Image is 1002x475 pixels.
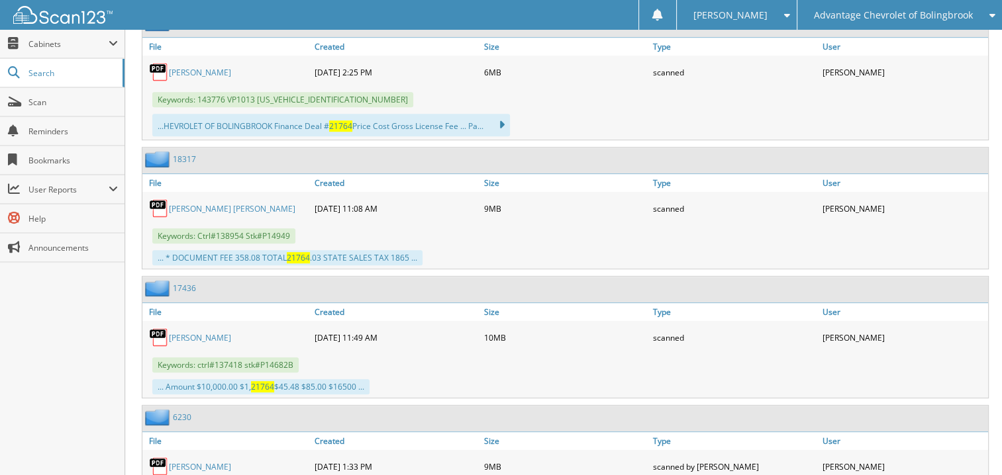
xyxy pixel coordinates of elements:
[142,38,311,56] a: File
[149,327,169,347] img: PDF.png
[819,195,988,222] div: [PERSON_NAME]
[28,155,118,166] span: Bookmarks
[329,120,352,132] span: 21764
[650,324,819,351] div: scanned
[28,126,118,137] span: Reminders
[481,174,650,192] a: Size
[142,174,311,192] a: File
[28,213,118,224] span: Help
[149,198,169,218] img: PDF.png
[819,38,988,56] a: User
[145,280,173,296] img: folder2.png
[173,153,196,165] a: 18317
[149,62,169,82] img: PDF.png
[311,432,480,450] a: Created
[251,381,274,392] span: 21764
[311,303,480,321] a: Created
[650,303,819,321] a: Type
[819,174,988,192] a: User
[819,324,988,351] div: [PERSON_NAME]
[142,432,311,450] a: File
[819,432,988,450] a: User
[28,184,109,195] span: User Reports
[311,59,480,85] div: [DATE] 2:25 PM
[152,250,423,265] div: ... * DOCUMENT FEE 358.08 TOTAL .03 STATE SALES TAX 1865 ...
[936,411,1002,475] iframe: Chat Widget
[819,303,988,321] a: User
[311,174,480,192] a: Created
[481,432,650,450] a: Size
[650,432,819,450] a: Type
[28,242,118,253] span: Announcements
[169,67,231,78] a: [PERSON_NAME]
[145,151,173,167] img: folder2.png
[145,409,173,425] img: folder2.png
[819,59,988,85] div: [PERSON_NAME]
[481,59,650,85] div: 6MB
[169,461,231,472] a: [PERSON_NAME]
[650,38,819,56] a: Type
[169,332,231,343] a: [PERSON_NAME]
[142,303,311,321] a: File
[152,228,295,243] span: Keywords: Ctrl#138954 Stk#P14949
[28,38,109,50] span: Cabinets
[481,38,650,56] a: Size
[650,195,819,222] div: scanned
[173,282,196,294] a: 17436
[28,97,118,108] span: Scan
[311,324,480,351] div: [DATE] 11:49 AM
[152,379,370,394] div: ... Amount $10,000.00 $1, $45.48 $85.00 $16500 ...
[13,6,113,24] img: scan123-logo-white.svg
[173,411,191,423] a: 6230
[169,203,295,214] a: [PERSON_NAME] [PERSON_NAME]
[28,67,116,79] span: Search
[481,324,650,351] div: 10MB
[311,38,480,56] a: Created
[814,11,973,19] span: Advantage Chevrolet of Bolingbrook
[693,11,768,19] span: [PERSON_NAME]
[481,303,650,321] a: Size
[311,195,480,222] div: [DATE] 11:08 AM
[287,252,310,263] span: 21764
[152,92,413,107] span: Keywords: 143776 VP1013 [US_VEHICLE_IDENTIFICATION_NUMBER]
[650,174,819,192] a: Type
[650,59,819,85] div: scanned
[481,195,650,222] div: 9MB
[152,114,510,136] div: ...HEVROLET OF BOLINGBROOK Finance Deal # Price Cost Gross License Fee ... Pa...
[152,357,299,372] span: Keywords: ctrl#137418 stk#P14682B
